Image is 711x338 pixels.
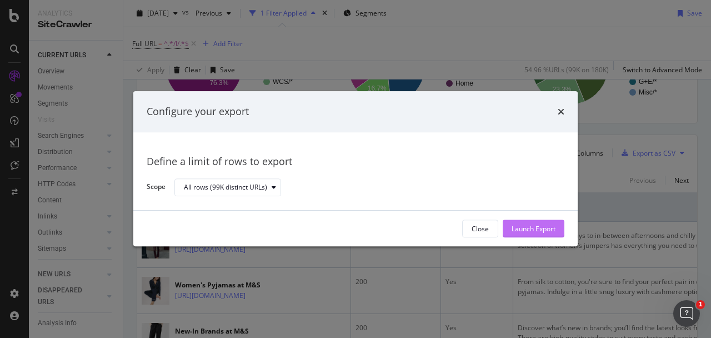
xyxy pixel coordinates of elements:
[673,300,700,327] iframe: Intercom live chat
[147,182,166,195] label: Scope
[472,224,489,233] div: Close
[462,220,498,238] button: Close
[184,184,267,191] div: All rows (99K distinct URLs)
[512,224,555,233] div: Launch Export
[696,300,705,309] span: 1
[503,220,564,238] button: Launch Export
[147,105,249,119] div: Configure your export
[174,178,281,196] button: All rows (99K distinct URLs)
[147,155,564,169] div: Define a limit of rows to export
[558,105,564,119] div: times
[133,91,578,246] div: modal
